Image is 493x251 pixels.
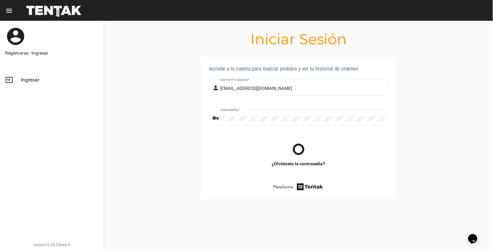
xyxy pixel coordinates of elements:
[213,114,220,122] mat-icon: vpn_key
[5,26,26,47] mat-icon: account_circle
[273,184,293,190] span: Plataforma
[5,7,13,15] mat-icon: menu
[5,242,98,248] div: version 0.20.0-beta.4
[466,225,487,245] iframe: chat widget
[21,77,39,83] span: Ingresar
[272,160,325,167] a: ¿Olvidaste la contraseña?
[273,182,324,191] a: Plataforma
[296,182,324,191] img: tentak-firm.png
[5,50,98,56] a: Registrarse - Ingresar
[209,65,388,73] div: Accede a tu cuenta para realizar pedidos y ver tu historial de ordenes
[213,84,220,92] mat-icon: person
[5,76,13,84] mat-icon: input
[104,34,493,44] h1: Iniciar Sesión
